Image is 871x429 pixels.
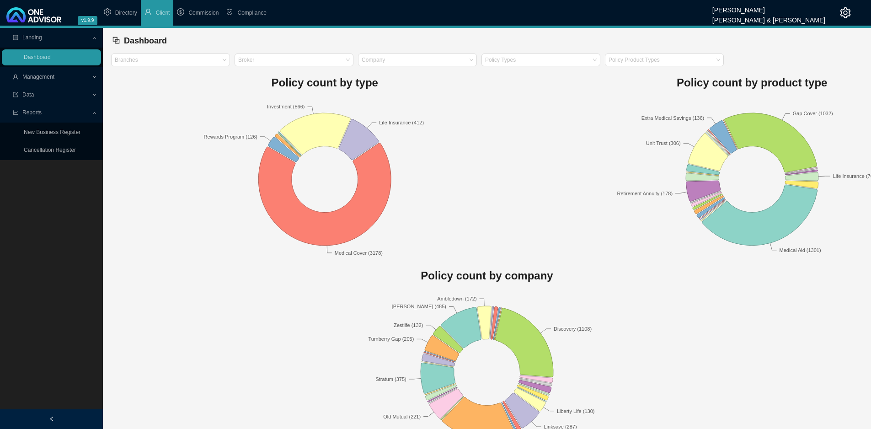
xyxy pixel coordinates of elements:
[156,10,170,16] span: Client
[22,34,42,41] span: Landing
[24,129,80,135] a: New Business Register
[375,376,406,382] text: Stratum (375)
[177,8,184,16] span: dollar
[24,54,51,60] a: Dashboard
[392,304,446,310] text: [PERSON_NAME] (485)
[641,115,704,121] text: Extra Medical Savings (136)
[115,10,137,16] span: Directory
[111,74,539,92] h1: Policy count by type
[124,36,167,45] span: Dashboard
[394,322,423,328] text: Zestlife (132)
[24,147,76,153] a: Cancellation Register
[204,134,257,139] text: Rewards Program (126)
[712,2,825,12] div: [PERSON_NAME]
[383,414,421,419] text: Old Mutual (221)
[226,8,233,16] span: safety
[840,7,851,18] span: setting
[617,191,673,196] text: Retirement Annuity (178)
[379,120,424,125] text: Life Insurance (412)
[267,104,305,110] text: Investment (866)
[22,91,34,98] span: Data
[13,92,18,97] span: import
[188,10,219,16] span: Commission
[793,111,833,117] text: Gap Cover (1032)
[557,408,595,414] text: Liberty Life (130)
[554,326,592,332] text: Discovery (1108)
[22,109,42,116] span: Reports
[13,35,18,40] span: profile
[646,140,680,146] text: Unit Trust (306)
[712,12,825,22] div: [PERSON_NAME] & [PERSON_NAME]
[6,7,61,22] img: 2df55531c6924b55f21c4cf5d4484680-logo-light.svg
[144,8,152,16] span: user
[368,337,414,342] text: Turnberry Gap (205)
[13,110,18,115] span: line-chart
[22,74,54,80] span: Management
[335,250,383,256] text: Medical Cover (3178)
[78,16,97,25] span: v1.9.9
[104,8,111,16] span: setting
[112,36,120,44] span: block
[49,416,54,422] span: left
[13,74,18,80] span: user
[779,247,821,253] text: Medical Aid (1301)
[437,296,476,301] text: Ambledown (172)
[237,10,266,16] span: Compliance
[111,267,863,285] h1: Policy count by company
